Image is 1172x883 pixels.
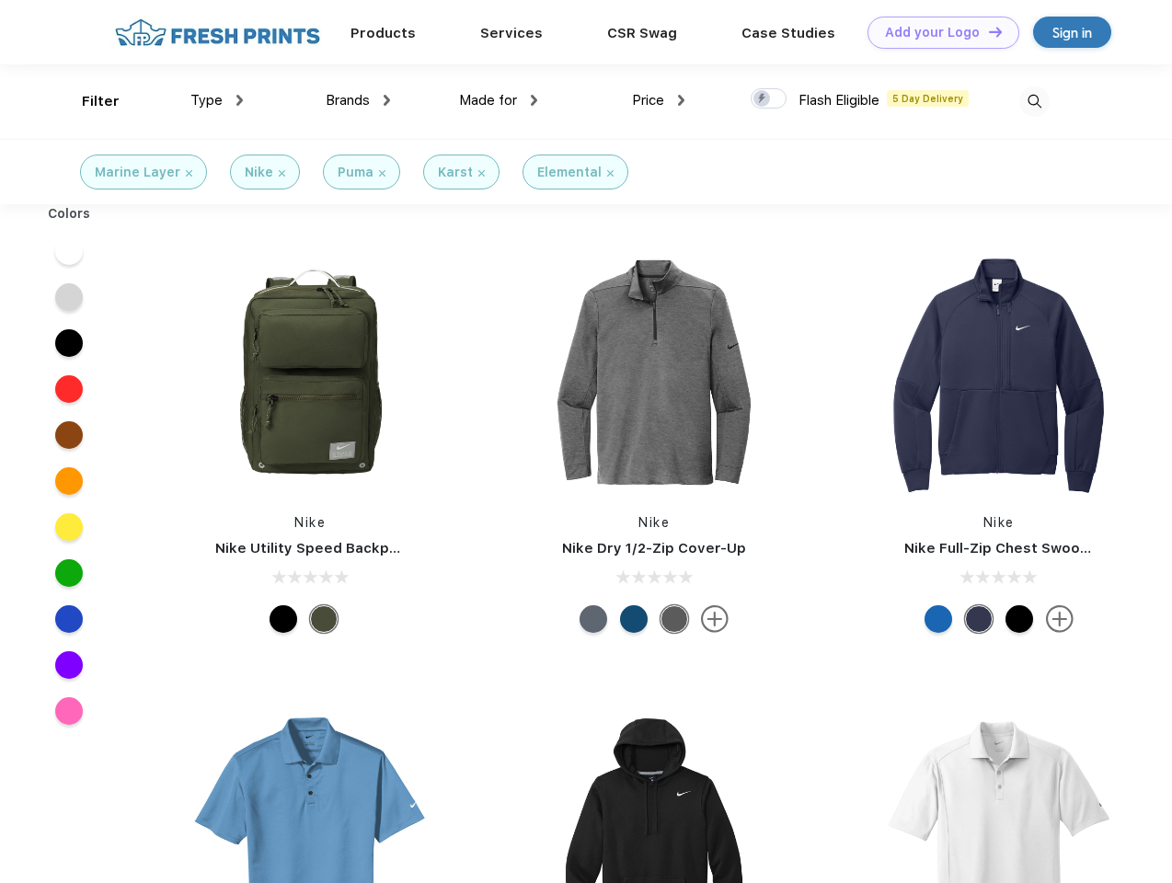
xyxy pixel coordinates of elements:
[531,95,537,106] img: dropdown.png
[661,605,688,633] div: Black Heather
[270,605,297,633] div: Black
[326,92,370,109] span: Brands
[186,170,192,177] img: filter_cancel.svg
[537,163,602,182] div: Elemental
[236,95,243,106] img: dropdown.png
[480,25,543,41] a: Services
[438,163,473,182] div: Karst
[459,92,517,109] span: Made for
[799,92,879,109] span: Flash Eligible
[877,250,1121,495] img: func=resize&h=266
[925,605,952,633] div: Royal
[310,605,338,633] div: Cargo Khaki
[701,605,729,633] img: more.svg
[1052,22,1092,43] div: Sign in
[989,27,1002,37] img: DT
[607,25,677,41] a: CSR Swag
[215,540,414,556] a: Nike Utility Speed Backpack
[607,170,614,177] img: filter_cancel.svg
[632,92,664,109] span: Price
[294,515,326,530] a: Nike
[965,605,993,633] div: Midnight Navy
[34,204,105,224] div: Colors
[562,540,746,556] a: Nike Dry 1/2-Zip Cover-Up
[188,250,432,495] img: func=resize&h=266
[109,17,326,49] img: fo%20logo%202.webp
[245,163,273,182] div: Nike
[1033,17,1111,48] a: Sign in
[638,515,670,530] a: Nike
[1019,86,1050,117] img: desktop_search.svg
[190,92,223,109] span: Type
[338,163,373,182] div: Puma
[983,515,1015,530] a: Nike
[1005,605,1033,633] div: Black
[620,605,648,633] div: Gym Blue
[379,170,385,177] img: filter_cancel.svg
[279,170,285,177] img: filter_cancel.svg
[885,25,980,40] div: Add your Logo
[350,25,416,41] a: Products
[384,95,390,106] img: dropdown.png
[678,95,684,106] img: dropdown.png
[580,605,607,633] div: Navy Heather
[532,250,776,495] img: func=resize&h=266
[904,540,1149,556] a: Nike Full-Zip Chest Swoosh Jacket
[887,90,969,107] span: 5 Day Delivery
[82,91,120,112] div: Filter
[95,163,180,182] div: Marine Layer
[1046,605,1074,633] img: more.svg
[478,170,485,177] img: filter_cancel.svg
